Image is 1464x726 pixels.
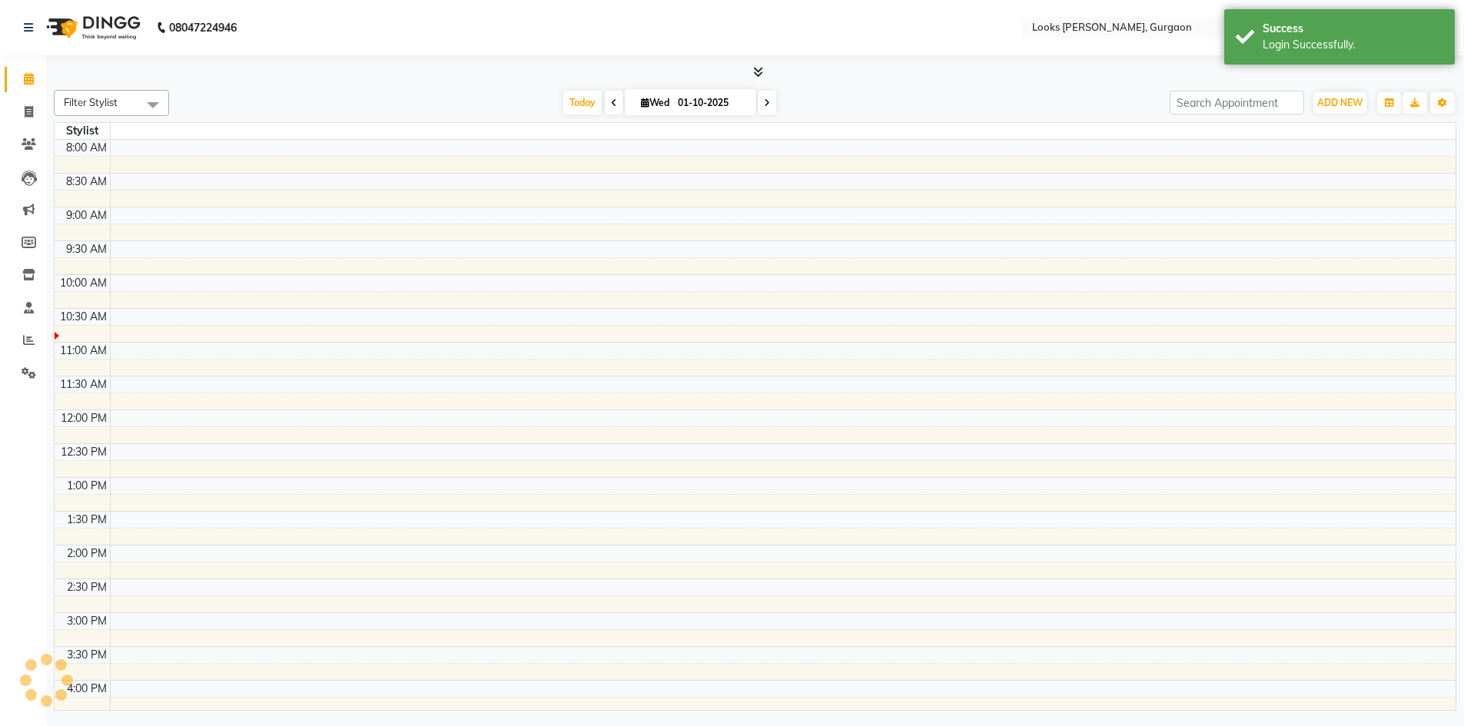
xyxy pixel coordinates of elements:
img: logo [39,6,144,49]
input: Search Appointment [1170,91,1304,114]
div: 9:30 AM [63,241,110,257]
div: 2:30 PM [64,579,110,595]
b: 08047224946 [169,6,237,49]
div: 10:30 AM [57,309,110,325]
span: Today [563,91,602,114]
div: 4:00 PM [64,681,110,697]
div: 8:00 AM [63,140,110,156]
div: 10:00 AM [57,275,110,291]
span: Wed [637,97,673,108]
div: Login Successfully. [1263,37,1443,53]
div: 1:30 PM [64,512,110,528]
div: Success [1263,21,1443,37]
div: Stylist [55,123,110,139]
div: 8:30 AM [63,174,110,190]
div: 11:30 AM [57,376,110,393]
input: 2025-10-01 [673,91,750,114]
div: 9:00 AM [63,207,110,224]
div: 3:30 PM [64,647,110,663]
div: 1:00 PM [64,478,110,494]
div: 12:00 PM [58,410,110,426]
span: Filter Stylist [64,96,118,108]
div: 12:30 PM [58,444,110,460]
div: 3:00 PM [64,613,110,629]
div: 11:00 AM [57,343,110,359]
div: 2:00 PM [64,545,110,562]
span: ADD NEW [1317,97,1363,108]
button: ADD NEW [1313,92,1366,114]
